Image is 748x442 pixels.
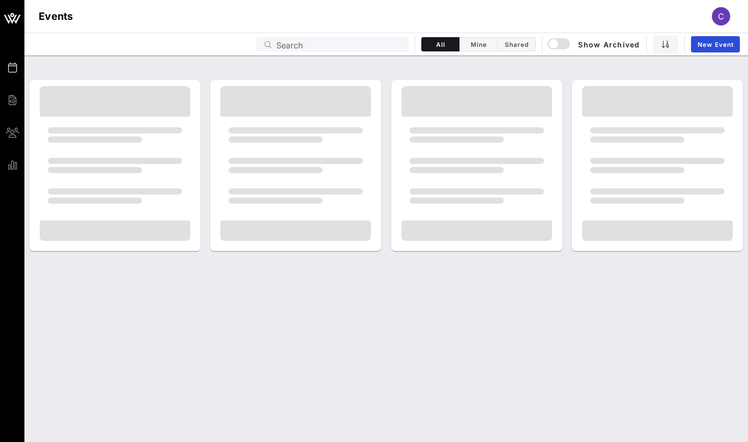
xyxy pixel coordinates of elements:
[421,37,459,51] button: All
[466,41,491,48] span: Mine
[712,7,730,25] div: C
[498,37,536,51] button: Shared
[691,36,740,52] a: New Event
[504,41,529,48] span: Shared
[718,11,724,21] span: C
[549,38,640,50] span: Show Archived
[428,41,453,48] span: All
[549,35,640,53] button: Show Archived
[459,37,498,51] button: Mine
[39,8,73,24] h1: Events
[697,41,734,48] span: New Event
